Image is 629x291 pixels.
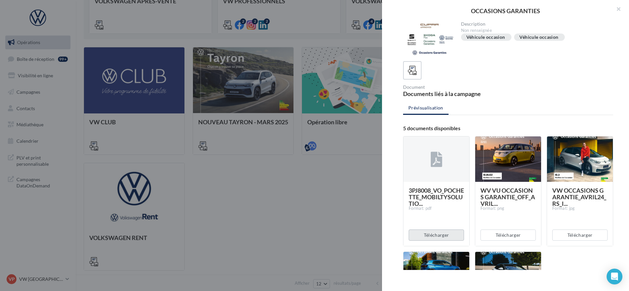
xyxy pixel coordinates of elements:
div: Description [461,22,608,26]
div: Véhicule occasion [466,35,505,40]
div: OCCASIONS GARANTIES [393,8,618,14]
div: Documents liés à la campagne [403,91,506,97]
button: Télécharger [480,230,536,241]
div: 5 documents disponibles [403,126,613,131]
div: Format: jpg [552,206,608,211]
span: VW OCCASIONS GARANTIE_AVRIL24_RS_I... [552,187,606,207]
span: 3PJ8008_VO_POCHETTE_MOBILTYSOLUTIO... [409,187,464,207]
div: Open Intercom Messenger [607,269,622,284]
div: Véhicule occasion [519,35,558,40]
div: Non renseignée [461,28,608,34]
div: Format: pdf [409,206,464,211]
span: WV VU OCCASIONS GARANTIE_OFF_AVRIL... [480,187,535,207]
div: Format: png [480,206,536,211]
button: Télécharger [409,230,464,241]
button: Télécharger [552,230,608,241]
div: Document [403,85,506,89]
